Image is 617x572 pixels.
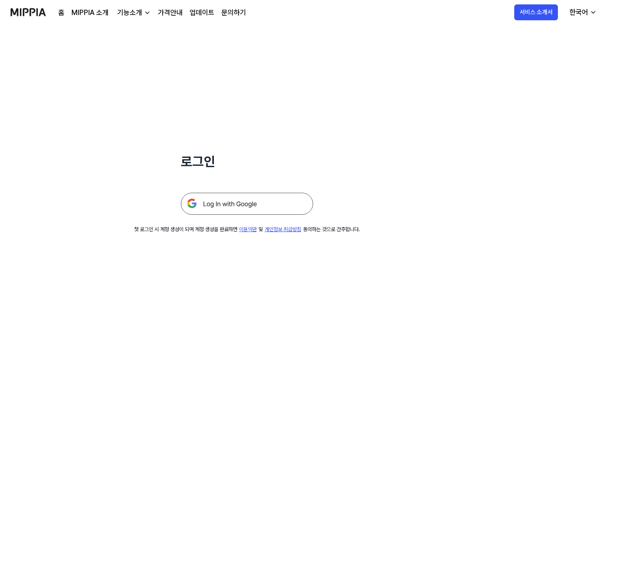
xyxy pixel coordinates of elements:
h1: 로그인 [181,152,313,172]
div: 첫 로그인 시 계정 생성이 되며 계정 생성을 완료하면 및 동의하는 것으로 간주합니다. [134,225,360,233]
button: 기능소개 [116,7,151,18]
div: 기능소개 [116,7,144,18]
a: MIPPIA 소개 [71,7,108,18]
img: 구글 로그인 버튼 [181,193,313,215]
a: 이용약관 [239,226,257,232]
button: 한국어 [562,4,602,21]
a: 개인정보 취급방침 [265,226,301,232]
a: 홈 [58,7,64,18]
a: 업데이트 [190,7,214,18]
img: down [144,9,151,16]
div: 한국어 [568,7,590,18]
button: 서비스 소개서 [514,4,558,20]
a: 문의하기 [221,7,246,18]
a: 가격안내 [158,7,183,18]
